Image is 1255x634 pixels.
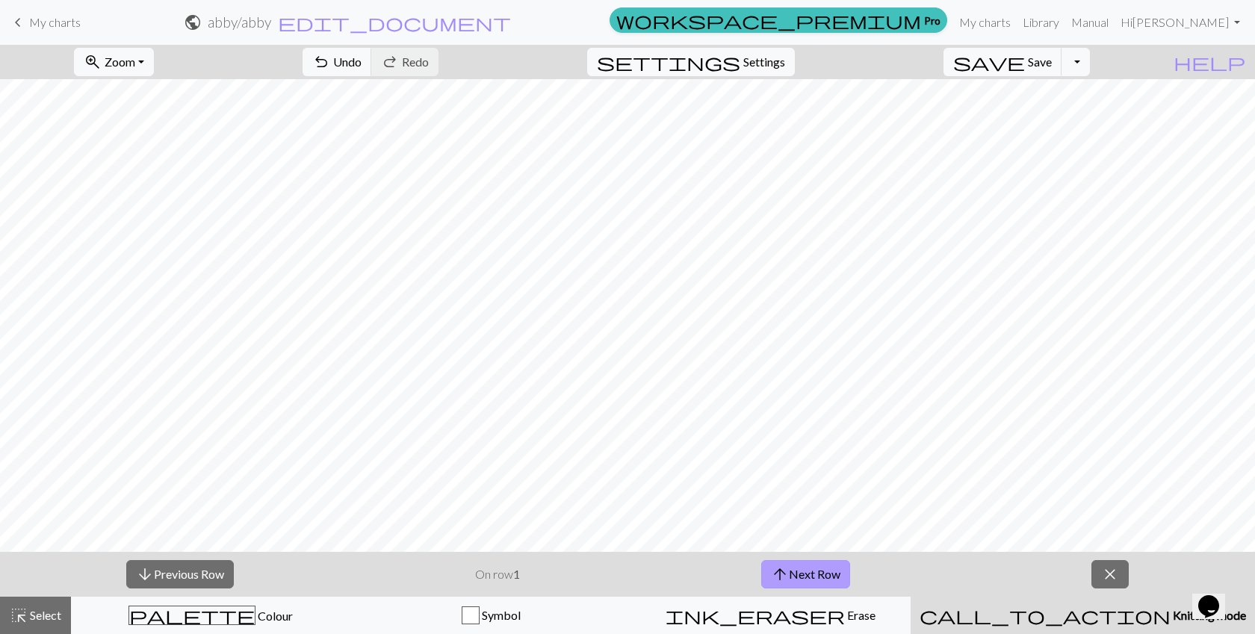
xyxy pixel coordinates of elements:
button: Zoom [74,48,154,76]
span: arrow_upward [771,564,789,585]
a: Library [1017,7,1065,37]
a: Manual [1065,7,1115,37]
span: Save [1028,55,1052,69]
a: My charts [9,10,81,35]
button: Next Row [761,560,850,588]
button: Colour [71,597,351,634]
span: Settings [743,53,785,71]
h2: abby / abby [208,13,271,31]
button: SettingsSettings [587,48,795,76]
span: settings [597,52,740,72]
a: Pro [610,7,947,33]
button: Erase [630,597,911,634]
span: highlight_alt [10,605,28,626]
span: My charts [29,15,81,29]
strong: 1 [513,567,520,581]
span: close [1101,564,1119,585]
a: Hi[PERSON_NAME] [1115,7,1246,37]
span: Symbol [480,608,521,622]
button: Symbol [351,597,631,634]
span: undo [312,52,330,72]
span: call_to_action [920,605,1171,626]
span: Knitting mode [1171,608,1246,622]
span: zoom_in [84,52,102,72]
span: edit_document [278,12,511,33]
button: Undo [303,48,372,76]
span: palette [129,605,255,626]
span: Undo [333,55,362,69]
span: keyboard_arrow_left [9,12,27,33]
span: public [184,12,202,33]
span: Colour [255,609,293,623]
button: Knitting mode [911,597,1255,634]
i: Settings [597,53,740,71]
iframe: chat widget [1192,574,1240,619]
span: Select [28,608,61,622]
button: Save [943,48,1062,76]
span: help [1174,52,1245,72]
span: workspace_premium [616,10,921,31]
a: My charts [953,7,1017,37]
span: ink_eraser [666,605,845,626]
button: Previous Row [126,560,234,588]
p: On row [475,565,520,583]
span: arrow_downward [136,564,154,585]
span: Erase [845,608,876,622]
span: save [953,52,1025,72]
span: Zoom [105,55,135,69]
